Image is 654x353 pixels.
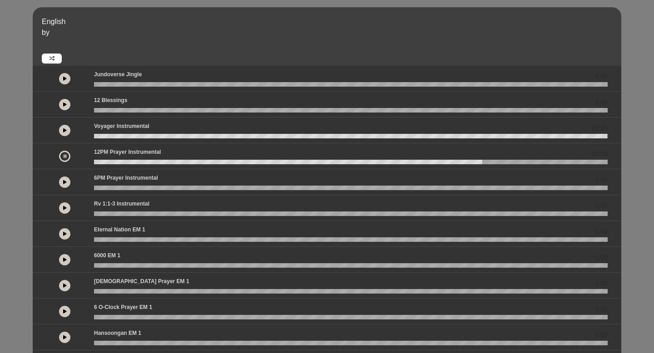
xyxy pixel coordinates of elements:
[595,304,608,314] span: 0.00
[595,201,608,211] span: 0.00
[94,200,149,208] p: Rv 1:1-3 Instrumental
[42,16,619,27] p: English
[94,277,189,285] p: [DEMOGRAPHIC_DATA] prayer EM 1
[42,29,50,36] span: by
[94,122,149,130] p: Voyager Instrumental
[94,96,127,104] p: 12 Blessings
[94,148,161,156] p: 12PM Prayer Instrumental
[94,70,142,78] p: Jundoverse Jingle
[94,303,152,311] p: 6 o-clock prayer EM 1
[595,330,608,340] span: 0.00
[94,251,120,260] p: 6000 EM 1
[94,226,145,234] p: Eternal Nation EM 1
[595,227,608,236] span: 0.00
[592,149,608,159] span: 01:59
[595,175,608,185] span: 0.00
[595,98,608,107] span: 0.00
[595,253,608,262] span: 0.00
[94,329,141,337] p: Hansoongan EM 1
[595,279,608,288] span: 0.00
[94,174,158,182] p: 6PM Prayer Instrumental
[592,123,608,133] span: 02:20
[595,72,608,81] span: 0.00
